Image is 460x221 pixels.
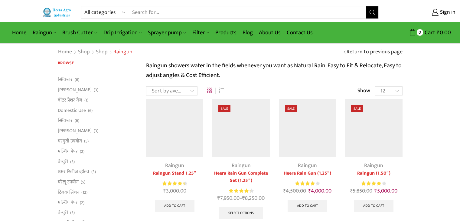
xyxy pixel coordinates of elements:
[212,25,240,40] a: Products
[94,128,98,134] span: (3)
[354,200,394,212] a: Add to cart: “Raingun (1.50")”
[75,118,79,124] span: (6)
[58,95,82,105] a: वॉटर प्रेशर गेज
[84,138,89,144] span: (5)
[242,194,245,203] span: ₹
[279,99,336,156] img: Heera Raingun 1.50
[146,99,203,156] img: Raingun Stand 1.25"
[145,25,189,40] a: Sprayer pump
[347,48,403,56] a: Return to previous page
[217,194,220,203] span: ₹
[437,28,440,37] span: ₹
[350,186,372,196] bdi: 5,850.00
[58,177,79,187] a: घरेलू उपयोग
[59,25,100,40] a: Brush Cutter
[58,48,72,56] a: Home
[70,159,75,165] span: (5)
[295,180,320,187] div: Rated 4.00 out of 5
[58,105,86,116] a: Domestic Use
[350,186,353,196] span: ₹
[388,7,455,18] a: Sign in
[232,161,251,170] a: Raingun
[58,197,78,208] a: मल्चिंग पेपर
[146,86,197,95] select: Shop order
[417,29,423,35] span: 0
[58,48,132,56] nav: Breadcrumb
[229,188,253,194] div: Rated 4.38 out of 5
[279,170,336,177] a: Heera Rain Gun (1.25″)
[240,25,256,40] a: Blog
[146,61,403,80] p: Raingun showers water in the fields whenever you want as Natural Rain. Easy to Fit & Relocate, Ea...
[75,77,79,83] span: (6)
[58,187,79,197] a: ठिबक सिंचन
[374,186,397,196] bdi: 5,000.00
[78,48,90,56] a: Shop
[80,200,84,206] span: (2)
[88,108,93,114] span: (6)
[58,85,92,95] a: [PERSON_NAME]
[91,169,96,175] span: (3)
[256,25,284,40] a: About Us
[374,186,377,196] span: ₹
[30,25,59,40] a: Raingun
[58,126,92,136] a: [PERSON_NAME]
[229,188,250,194] span: Rated out of 5
[385,27,451,38] a: 0 Cart ₹0.00
[345,170,402,177] a: Raingun (1.50″)
[283,186,286,196] span: ₹
[165,161,184,170] a: Raingun
[94,87,98,93] span: (3)
[218,105,230,112] span: Sale
[308,186,331,196] bdi: 4,000.00
[58,136,82,146] a: घरगुती उपयोग
[80,149,84,155] span: (2)
[217,194,240,203] bdi: 7,950.00
[219,207,263,219] a: Select options for “Heera Rain Gun Complete Set (1.25")”
[288,200,327,212] a: Add to cart: “Heera Rain Gun (1.25")”
[58,59,74,66] span: Browse
[361,180,386,187] div: Rated 4.00 out of 5
[96,48,108,56] a: Shop
[298,161,317,170] a: Raingun
[81,179,85,185] span: (5)
[113,49,132,55] h1: Raingun
[284,25,316,40] a: Contact Us
[100,25,145,40] a: Drip Irrigation
[295,180,315,187] span: Rated out of 5
[9,25,30,40] a: Home
[58,208,68,218] a: वेन्चुरी
[162,180,184,187] span: Rated out of 5
[58,146,78,156] a: मल्चिंग पेपर
[58,167,89,177] a: एअर रिलीज व्हाॅल्व
[58,76,73,85] a: स्प्रिंकलर
[163,186,166,196] span: ₹
[364,161,383,170] a: Raingun
[58,156,68,167] a: वेन्चुरी
[351,105,363,112] span: Sale
[437,28,451,37] bdi: 0.00
[242,194,265,203] bdi: 8,250.00
[439,8,455,16] span: Sign in
[361,180,381,187] span: Rated out of 5
[155,200,194,212] a: Add to cart: “Raingun Stand 1.25"”
[285,105,297,112] span: Sale
[345,99,402,156] img: Heera Raingun 1.50
[423,28,435,37] span: Cart
[146,170,203,177] a: Raingun Stand 1.25″
[308,186,311,196] span: ₹
[212,170,269,184] a: Heera Rain Gun Complete Set (1.25″)
[81,189,87,196] span: (12)
[162,180,187,187] div: Rated 4.50 out of 5
[357,87,370,95] span: Show
[129,6,367,18] input: Search for...
[212,194,269,203] span: –
[70,210,75,216] span: (5)
[366,6,378,18] button: Search button
[212,99,269,156] img: Heera Rain Gun Complete Set
[189,25,212,40] a: Filter
[163,186,186,196] bdi: 3,000.00
[283,186,306,196] bdi: 4,500.00
[84,97,88,103] span: (1)
[58,116,73,126] a: स्प्रिंकलर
